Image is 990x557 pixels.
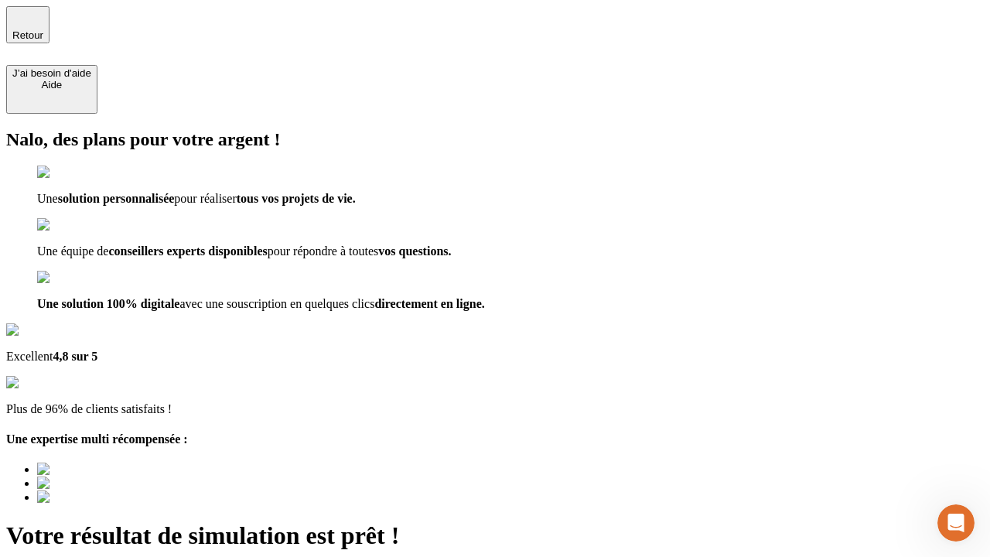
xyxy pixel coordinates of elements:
[37,192,58,205] span: Une
[6,6,49,43] button: Retour
[6,376,83,390] img: reviews stars
[6,129,984,150] h2: Nalo, des plans pour votre argent !
[6,521,984,550] h1: Votre résultat de simulation est prêt !
[179,297,374,310] span: avec une souscription en quelques clics
[37,166,104,179] img: checkmark
[174,192,236,205] span: pour réaliser
[237,192,356,205] span: tous vos projets de vie.
[6,323,96,337] img: Google Review
[37,244,108,258] span: Une équipe de
[6,402,984,416] p: Plus de 96% de clients satisfaits !
[37,490,180,504] img: Best savings advice award
[37,477,180,490] img: Best savings advice award
[374,297,484,310] span: directement en ligne.
[37,297,179,310] span: Une solution 100% digitale
[6,350,53,363] span: Excellent
[37,218,104,232] img: checkmark
[37,463,180,477] img: Best savings advice award
[268,244,379,258] span: pour répondre à toutes
[108,244,267,258] span: conseillers experts disponibles
[58,192,175,205] span: solution personnalisée
[37,271,104,285] img: checkmark
[937,504,975,542] iframe: Intercom live chat
[6,432,984,446] h4: Une expertise multi récompensée :
[6,65,97,114] button: J’ai besoin d'aideAide
[12,79,91,91] div: Aide
[12,29,43,41] span: Retour
[12,67,91,79] div: J’ai besoin d'aide
[378,244,451,258] span: vos questions.
[53,350,97,363] span: 4,8 sur 5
